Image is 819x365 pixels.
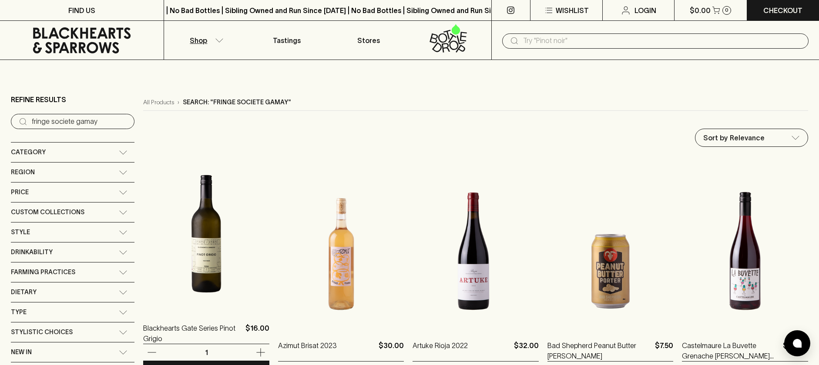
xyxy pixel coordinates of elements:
p: 0 [725,8,728,13]
img: Blackhearts Gate Series Pinot Grigio [143,158,269,310]
div: New In [11,342,134,362]
span: Dietary [11,287,37,298]
p: $7.50 [655,340,673,361]
p: $0.00 [690,5,711,16]
div: Drinkability [11,242,134,262]
div: Price [11,182,134,202]
a: Castelmaure La Buvette Grenache [PERSON_NAME] [GEOGRAPHIC_DATA] [682,340,779,361]
img: Artuke Rioja 2022 [413,175,539,327]
span: Style [11,227,30,238]
a: Azimut Brisat 2023 [278,340,337,361]
input: Try "Pinot noir" [523,34,802,48]
p: 1 [196,348,217,357]
p: Refine Results [11,94,66,105]
div: Sort by Relevance [695,129,808,146]
p: $26.00 [783,340,808,361]
a: Bad Shepherd Peanut Butter [PERSON_NAME] [547,340,652,361]
a: Stores [328,21,409,60]
span: Category [11,147,46,158]
span: Type [11,307,27,318]
span: Stylistic Choices [11,327,73,338]
span: Region [11,167,35,178]
span: New In [11,347,32,358]
p: Tastings [273,35,301,46]
p: $16.00 [245,323,269,344]
img: Bad Shepherd Peanut Butter Porter [547,175,674,327]
div: Stylistic Choices [11,322,134,342]
a: Blackhearts Gate Series Pinot Grigio [143,323,242,344]
div: Custom Collections [11,202,134,222]
img: Azimut Brisat 2023 [278,175,404,327]
div: Farming Practices [11,262,134,282]
p: Stores [357,35,380,46]
div: Type [11,302,134,322]
input: Try “Pinot noir” [32,115,128,129]
a: Tastings [246,21,328,60]
p: $30.00 [379,340,404,361]
p: Sort by Relevance [703,133,765,143]
a: All Products [143,98,174,107]
img: bubble-icon [793,339,802,348]
p: › [178,98,179,107]
p: Login [634,5,656,16]
button: Shop [164,21,246,60]
p: Wishlist [556,5,589,16]
span: Price [11,187,29,198]
div: Style [11,222,134,242]
p: Checkout [763,5,802,16]
span: Farming Practices [11,267,75,278]
div: Dietary [11,282,134,302]
p: Shop [190,35,207,46]
p: Search: "fringe societe gamay" [183,98,291,107]
div: Region [11,163,134,182]
p: $32.00 [514,340,539,361]
a: Artuke Rioja 2022 [413,340,468,361]
span: Custom Collections [11,207,84,218]
div: Category [11,143,134,162]
img: Castelmaure La Buvette Grenache Carignan NV [682,175,808,327]
p: FIND US [68,5,95,16]
span: Drinkability [11,247,53,258]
